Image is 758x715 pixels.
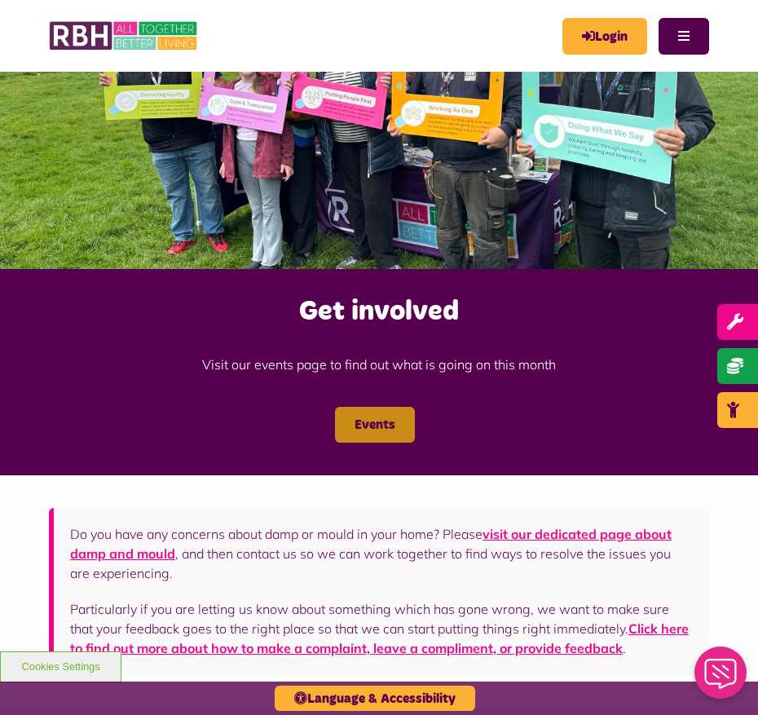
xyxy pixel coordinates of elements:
[562,18,647,55] a: MyRBH
[8,294,750,329] h2: Get involved
[70,524,693,583] p: Do you have any concerns about damp or mould in your home? Please , and then contact us so we can...
[8,330,750,399] p: Visit our events page to find out what is going on this month
[659,18,709,55] button: Navigation
[335,407,415,443] a: Events
[685,642,758,715] iframe: Netcall Web Assistant for live chat
[275,686,475,711] button: Language & Accessibility
[70,599,693,658] p: Particularly if you are letting us know about something which has gone wrong, we want to make sur...
[70,526,672,562] a: visit our dedicated page about damp and mould
[49,16,200,55] img: RBH
[70,620,689,656] a: Click here to find out more about how to make a complaint, leave a compliment, or provide feedback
